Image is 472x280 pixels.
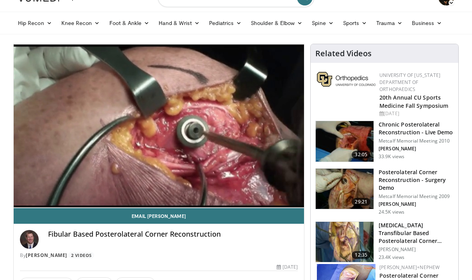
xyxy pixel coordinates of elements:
img: lap_3.png.150x105_q85_crop-smart_upscale.jpg [316,121,374,162]
p: Metcalf Memorial Meeting 2009 [379,193,454,200]
video-js: Video Player [14,44,304,208]
a: 2 Videos [68,252,94,259]
a: Sports [338,15,372,31]
a: Knee Recon [57,15,105,31]
a: [PERSON_NAME] [26,252,67,259]
img: 355603a8-37da-49b6-856f-e00d7e9307d3.png.150x105_q85_autocrop_double_scale_upscale_version-0.2.png [317,72,375,87]
h3: [MEDICAL_DATA] Transfibular Based Posterolateral Corner Reconstruction [379,221,454,245]
a: Shoulder & Elbow [246,15,307,31]
a: Email [PERSON_NAME] [14,208,304,224]
p: Metcalf Memorial Meeting 2010 [379,138,454,144]
a: 12:35 [MEDICAL_DATA] Transfibular Based Posterolateral Corner Reconstruction [PERSON_NAME] 23.4K ... [315,221,454,263]
a: [PERSON_NAME]+Nephew [379,264,440,271]
a: University of [US_STATE] Department of Orthopaedics [379,72,440,93]
a: Hip Recon [13,15,57,31]
a: 32:05 Chronic Posterolateral Reconstruction - Live Demo Metcalf Memorial Meeting 2010 [PERSON_NAM... [315,121,454,162]
a: Pediatrics [204,15,246,31]
a: Trauma [372,15,407,31]
a: Business [407,15,447,31]
p: 33.9K views [379,153,404,160]
a: Foot & Ankle [105,15,154,31]
h3: Posterolateral Corner Reconstruction - Surgery Demo [379,168,454,192]
div: [DATE] [277,264,298,271]
a: 20th Annual CU Sports Medicine Fall Symposium [379,94,448,109]
p: 24.5K views [379,209,404,215]
p: 23.4K views [379,254,404,260]
img: Arciero_-_PLC_3.png.150x105_q85_crop-smart_upscale.jpg [316,222,374,262]
img: Avatar [20,230,39,249]
span: 12:35 [352,251,370,259]
h3: Chronic Posterolateral Reconstruction - Live Demo [379,121,454,136]
a: Spine [307,15,338,31]
h4: Fibular Based Posterolateral Corner Reconstruction [48,230,298,239]
div: By [20,252,298,259]
p: [PERSON_NAME] [379,246,454,253]
img: 672741_3.png.150x105_q85_crop-smart_upscale.jpg [316,169,374,209]
p: [PERSON_NAME] [379,146,454,152]
span: 32:05 [352,151,370,159]
span: 29:21 [352,198,370,206]
a: 29:21 Posterolateral Corner Reconstruction - Surgery Demo Metcalf Memorial Meeting 2009 [PERSON_N... [315,168,454,215]
a: Hand & Wrist [154,15,204,31]
div: [DATE] [379,110,452,117]
p: [PERSON_NAME] [379,201,454,207]
h4: Related Videos [315,49,372,58]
